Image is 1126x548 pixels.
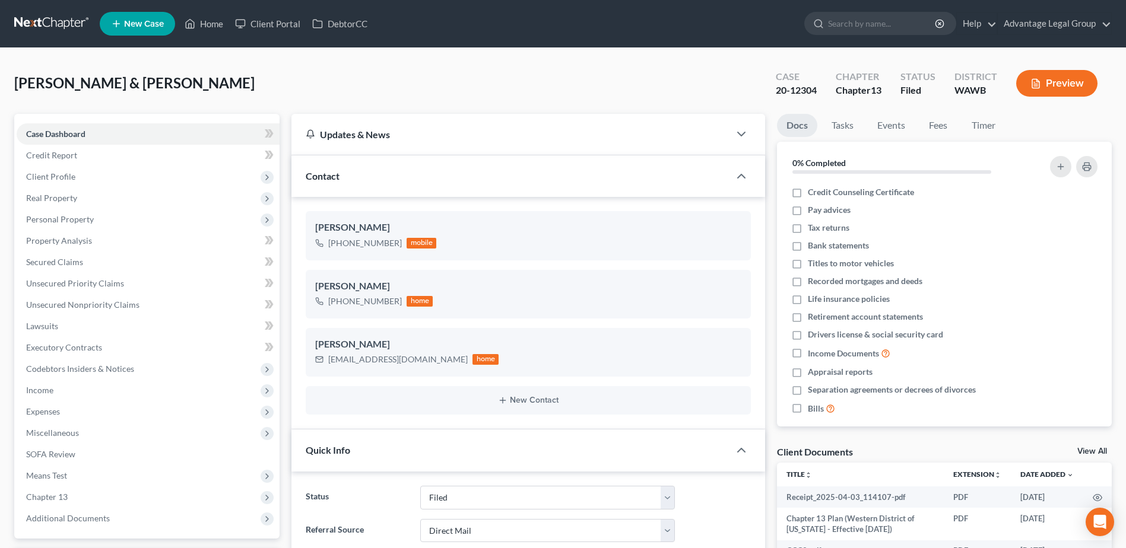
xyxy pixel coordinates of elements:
[777,445,853,458] div: Client Documents
[777,508,944,540] td: Chapter 13 Plan (Western District of [US_STATE] - Effective [DATE])
[900,70,935,84] div: Status
[124,20,164,28] span: New Case
[17,294,280,316] a: Unsecured Nonpriority Claims
[306,444,350,455] span: Quick Info
[1067,471,1074,479] i: expand_more
[315,337,741,352] div: [PERSON_NAME]
[808,257,894,269] span: Titles to motor vehicles
[953,470,1001,479] a: Extensionunfold_more
[26,257,83,267] span: Secured Claims
[808,275,922,287] span: Recorded mortgages and deeds
[26,492,68,502] span: Chapter 13
[17,230,280,251] a: Property Analysis
[792,158,846,168] strong: 0% Completed
[954,70,997,84] div: District
[328,295,402,307] div: [PHONE_NUMBER]
[998,13,1111,34] a: Advantage Legal Group
[1011,486,1083,508] td: [DATE]
[306,13,373,34] a: DebtorCC
[26,513,110,523] span: Additional Documents
[315,396,741,405] button: New Contact
[808,311,923,323] span: Retirement account statements
[26,214,94,224] span: Personal Property
[17,145,280,166] a: Credit Report
[777,114,817,137] a: Docs
[808,204,851,216] span: Pay advices
[26,129,85,139] span: Case Dashboard
[17,444,280,465] a: SOFA Review
[1086,508,1114,536] div: Open Intercom Messenger
[300,519,414,543] label: Referral Source
[26,321,58,331] span: Lawsuits
[1020,470,1074,479] a: Date Added expand_more
[808,329,943,340] span: Drivers license & social security card
[26,428,79,438] span: Miscellaneous
[994,471,1001,479] i: unfold_more
[957,13,997,34] a: Help
[17,337,280,358] a: Executory Contracts
[17,123,280,145] a: Case Dashboard
[26,342,102,352] span: Executory Contracts
[954,84,997,97] div: WAWB
[836,70,881,84] div: Chapter
[17,316,280,337] a: Lawsuits
[306,170,340,181] span: Contact
[776,84,817,97] div: 20-12304
[900,84,935,97] div: Filed
[808,348,879,359] span: Income Documents
[26,449,75,459] span: SOFA Review
[1077,447,1107,455] a: View All
[805,471,812,479] i: unfold_more
[26,278,124,288] span: Unsecured Priority Claims
[26,150,77,160] span: Credit Report
[944,486,1011,508] td: PDF
[26,193,77,203] span: Real Property
[26,364,134,374] span: Codebtors Insiders & Notices
[786,470,812,479] a: Titleunfold_more
[1016,70,1098,97] button: Preview
[808,384,976,396] span: Separation agreements or decrees of divorces
[828,12,937,34] input: Search by name...
[1011,508,1083,540] td: [DATE]
[179,13,229,34] a: Home
[26,235,92,246] span: Property Analysis
[472,354,499,365] div: home
[919,114,957,137] a: Fees
[808,403,824,415] span: Bills
[822,114,863,137] a: Tasks
[328,237,402,249] div: [PHONE_NUMBER]
[808,186,914,198] span: Credit Counseling Certificate
[17,273,280,294] a: Unsecured Priority Claims
[808,240,869,251] span: Bank statements
[229,13,306,34] a: Client Portal
[808,222,849,234] span: Tax returns
[26,470,67,480] span: Means Test
[300,486,414,509] label: Status
[808,293,890,305] span: Life insurance policies
[306,128,715,141] div: Updates & News
[836,84,881,97] div: Chapter
[871,84,881,95] span: 13
[26,385,53,395] span: Income
[962,114,1005,137] a: Timer
[14,74,255,91] span: [PERSON_NAME] & [PERSON_NAME]
[777,486,944,508] td: Receipt_2025-04-03_114107-pdf
[315,279,741,294] div: [PERSON_NAME]
[17,251,280,273] a: Secured Claims
[944,508,1011,540] td: PDF
[776,70,817,84] div: Case
[26,171,75,181] span: Client Profile
[868,114,915,137] a: Events
[808,366,873,378] span: Appraisal reports
[26,406,60,416] span: Expenses
[407,296,433,307] div: home
[315,221,741,235] div: [PERSON_NAME]
[407,238,436,248] div: mobile
[26,300,139,310] span: Unsecured Nonpriority Claims
[328,353,468,365] div: [EMAIL_ADDRESS][DOMAIN_NAME]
